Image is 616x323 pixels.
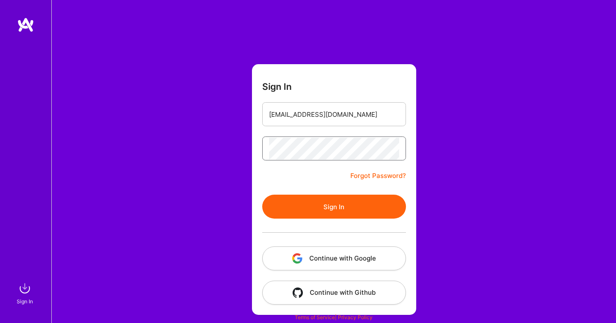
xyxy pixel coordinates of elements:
[293,287,303,298] img: icon
[262,195,406,219] button: Sign In
[51,297,616,319] div: © 2025 ATeams Inc., All rights reserved.
[292,253,302,264] img: icon
[295,314,373,320] span: |
[16,280,33,297] img: sign in
[269,104,399,125] input: Email...
[262,246,406,270] button: Continue with Google
[262,81,292,92] h3: Sign In
[350,171,406,181] a: Forgot Password?
[262,281,406,305] button: Continue with Github
[17,17,34,33] img: logo
[295,314,335,320] a: Terms of Service
[18,280,33,306] a: sign inSign In
[17,297,33,306] div: Sign In
[338,314,373,320] a: Privacy Policy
